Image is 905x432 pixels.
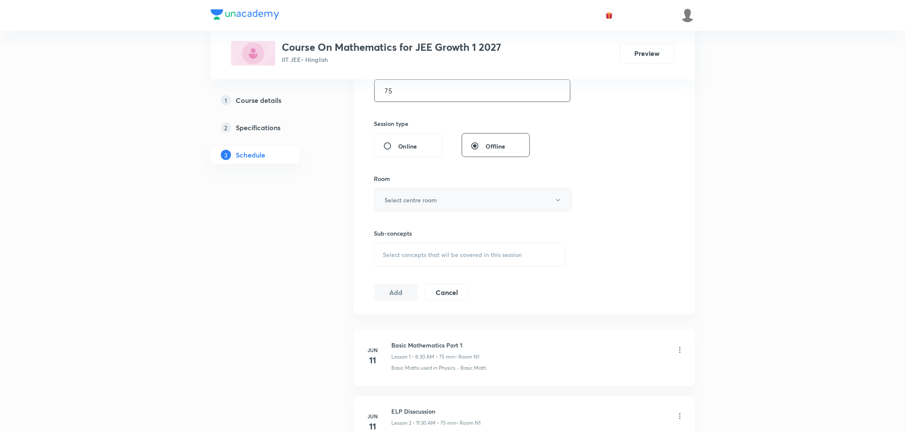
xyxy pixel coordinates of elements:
[211,92,327,109] a: 1Course details
[457,419,481,427] p: • Room N1
[425,284,468,301] button: Cancel
[282,41,502,53] h3: Course On Mathematics for JEE Growth 1 2027
[455,353,480,361] p: • Room N1
[231,41,275,66] img: D71FBB46-8D73-479E-8B8E-DCFC90832552_plus.png
[221,150,231,160] p: 3
[385,196,437,204] h6: Select centre room
[211,9,279,22] a: Company Logo
[221,123,231,133] p: 2
[374,284,418,301] button: Add
[211,9,279,20] img: Company Logo
[374,188,572,212] button: Select centre room
[392,341,480,350] h6: Basic Mathematics Part 1
[457,364,459,372] div: ·
[392,407,481,416] h6: ELP Disscussion
[374,119,409,128] h6: Session type
[620,43,674,64] button: Preview
[399,142,417,151] span: Online
[461,364,487,372] p: Basic Math
[374,229,566,238] h6: Sub-concepts
[486,142,506,151] span: Offline
[221,95,231,105] p: 1
[374,174,390,183] h6: Room
[375,80,570,102] input: 75
[282,55,502,64] p: IIT JEE • Hinglish
[383,251,522,258] span: Select concepts that wil be covered in this session
[364,412,382,420] h6: Jun
[364,354,382,367] h4: 11
[236,150,266,160] h5: Schedule
[236,95,282,105] h5: Course details
[236,123,281,133] h5: Specifications
[602,9,616,22] button: avatar
[680,8,695,23] img: Vivek Patil
[392,353,455,361] p: Lesson 1 • 8:30 AM • 75 min
[605,12,613,19] img: avatar
[392,419,457,427] p: Lesson 2 • 11:30 AM • 75 min
[392,364,456,372] p: Basic Maths used in Physics
[364,346,382,354] h6: Jun
[211,119,327,136] a: 2Specifications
